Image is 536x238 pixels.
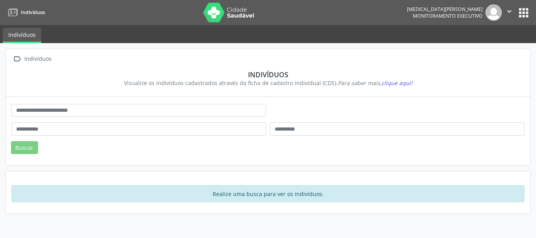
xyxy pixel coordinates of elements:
a: Indivíduos [5,6,45,19]
span: Monitoramento Executivo [413,13,483,19]
i:  [11,53,23,65]
div: [MEDICAL_DATA][PERSON_NAME] [407,6,483,13]
a:  Indivíduos [11,53,53,65]
div: Realize uma busca para ver os indivíduos. [11,185,525,202]
span: Indivíduos [21,9,45,16]
button:  [502,4,517,21]
span: clique aqui! [381,79,412,87]
div: Indivíduos [23,53,53,65]
button: apps [517,6,531,20]
a: Indivíduos [3,28,41,43]
img: img [485,4,502,21]
i:  [505,7,514,16]
div: Indivíduos [17,70,519,79]
i: Para saber mais, [338,79,412,87]
button: Buscar [11,141,38,154]
div: Visualize os indivíduos cadastrados através da ficha de cadastro individual (CDS). [17,79,519,87]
